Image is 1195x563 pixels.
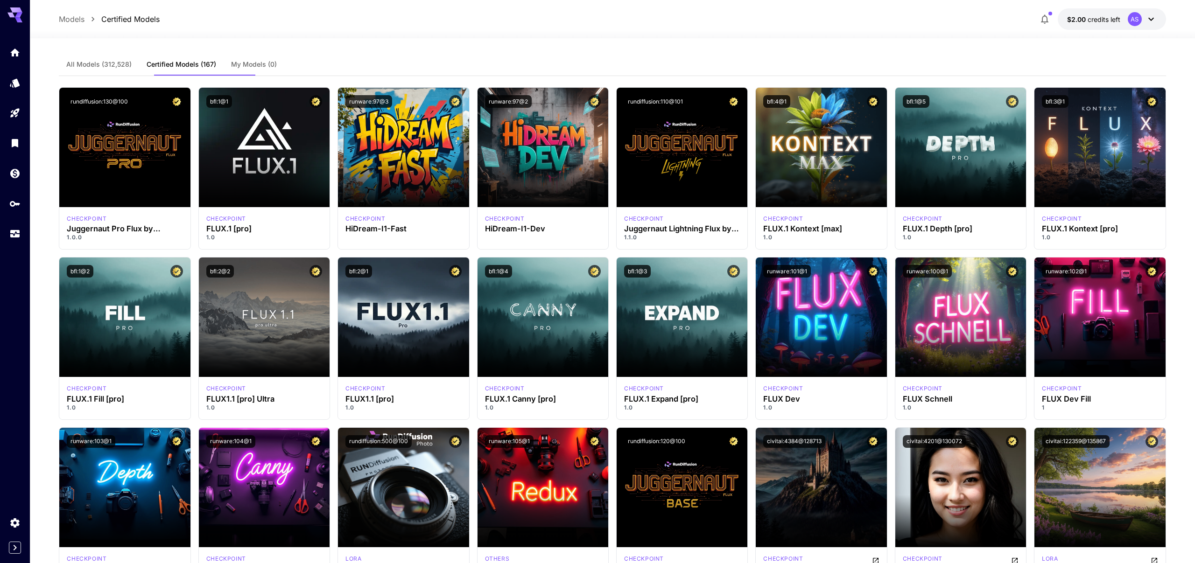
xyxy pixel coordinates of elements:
[763,555,803,563] p: checkpoint
[485,555,510,563] p: others
[9,137,21,149] div: Library
[903,215,942,223] div: fluxpro
[763,215,803,223] div: FLUX.1 Kontext [max]
[345,215,385,223] p: checkpoint
[1146,435,1158,448] button: Certified Model – Vetted for best performance and includes a commercial license.
[59,14,84,25] p: Models
[1006,95,1019,108] button: Certified Model – Vetted for best performance and includes a commercial license.
[67,555,106,563] div: FLUX.1 D
[67,224,183,233] h3: Juggernaut Pro Flux by RunDiffusion
[1006,435,1019,448] button: Certified Model – Vetted for best performance and includes a commercial license.
[903,95,929,108] button: bfl:1@5
[206,384,246,393] p: checkpoint
[206,95,232,108] button: bfl:1@1
[1042,395,1158,403] div: FLUX Dev Fill
[67,384,106,393] div: fluxpro
[59,14,160,25] nav: breadcrumb
[9,44,21,56] div: Home
[1006,265,1019,278] button: Certified Model – Vetted for best performance and includes a commercial license.
[9,75,21,86] div: Models
[206,395,322,403] h3: FLUX1.1 [pro] Ultra
[763,215,803,223] p: checkpoint
[1058,8,1166,30] button: $2.00AS
[1067,15,1088,23] span: $2.00
[485,215,525,223] div: HiDream Dev
[206,215,246,223] div: fluxpro
[170,265,183,278] button: Certified Model – Vetted for best performance and includes a commercial license.
[903,555,942,563] p: checkpoint
[345,384,385,393] div: fluxpro
[624,265,651,278] button: bfl:1@3
[9,107,21,119] div: Playground
[903,395,1019,403] h3: FLUX Schnell
[206,224,322,233] h3: FLUX.1 [pro]
[763,435,825,448] button: civitai:4384@128713
[1042,384,1082,393] div: FLUX.1 D
[903,384,942,393] div: FLUX.1 S
[345,395,461,403] h3: FLUX1.1 [pro]
[1146,95,1158,108] button: Certified Model – Vetted for best performance and includes a commercial license.
[867,265,879,278] button: Certified Model – Vetted for best performance and includes a commercial license.
[67,265,93,278] button: bfl:1@2
[9,198,21,209] div: API Keys
[588,95,601,108] button: Certified Model – Vetted for best performance and includes a commercial license.
[67,395,183,403] div: FLUX.1 Fill [pro]
[485,224,601,233] div: HiDream-I1-Dev
[867,95,879,108] button: Certified Model – Vetted for best performance and includes a commercial license.
[485,555,510,563] div: FLUX.1 D
[624,95,687,108] button: rundiffusion:110@101
[345,555,361,563] p: lora
[1042,555,1058,563] p: lora
[345,224,461,233] h3: HiDream-I1-Fast
[763,384,803,393] div: FLUX.1 D
[763,233,879,242] p: 1.0
[9,517,21,528] div: Settings
[763,395,879,403] h3: FLUX Dev
[763,384,803,393] p: checkpoint
[231,60,277,69] span: My Models (0)
[485,395,601,403] div: FLUX.1 Canny [pro]
[9,228,21,240] div: Usage
[1042,265,1090,278] button: runware:102@1
[67,95,132,108] button: rundiffusion:130@100
[624,435,689,448] button: rundiffusion:120@100
[624,555,664,563] p: checkpoint
[1042,95,1068,108] button: bfl:3@1
[345,265,372,278] button: bfl:2@1
[485,435,534,448] button: runware:105@1
[309,435,322,448] button: Certified Model – Vetted for best performance and includes a commercial license.
[345,95,392,108] button: runware:97@3
[1042,403,1158,412] p: 1
[9,542,21,554] div: Expand sidebar
[147,60,216,69] span: Certified Models (167)
[206,555,246,563] p: checkpoint
[763,95,790,108] button: bfl:4@1
[67,233,183,242] p: 1.0.0
[206,555,246,563] div: FLUX.1 D
[727,435,740,448] button: Certified Model – Vetted for best performance and includes a commercial license.
[903,384,942,393] p: checkpoint
[727,95,740,108] button: Certified Model – Vetted for best performance and includes a commercial license.
[309,265,322,278] button: Certified Model – Vetted for best performance and includes a commercial license.
[624,233,740,242] p: 1.1.0
[67,215,106,223] p: checkpoint
[624,395,740,403] h3: FLUX.1 Expand [pro]
[588,435,601,448] button: Certified Model – Vetted for best performance and includes a commercial license.
[763,224,879,233] h3: FLUX.1 Kontext [max]
[624,403,740,412] p: 1.0
[727,265,740,278] button: Certified Model – Vetted for best performance and includes a commercial license.
[67,215,106,223] div: FLUX.1 D
[449,265,462,278] button: Certified Model – Vetted for best performance and includes a commercial license.
[345,403,461,412] p: 1.0
[903,265,952,278] button: runware:100@1
[624,224,740,233] h3: Juggernaut Lightning Flux by RunDiffusion
[345,384,385,393] p: checkpoint
[170,95,183,108] button: Certified Model – Vetted for best performance and includes a commercial license.
[9,167,21,179] div: Wallet
[903,215,942,223] p: checkpoint
[345,555,361,563] div: FLUX.1 D
[1042,215,1082,223] p: checkpoint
